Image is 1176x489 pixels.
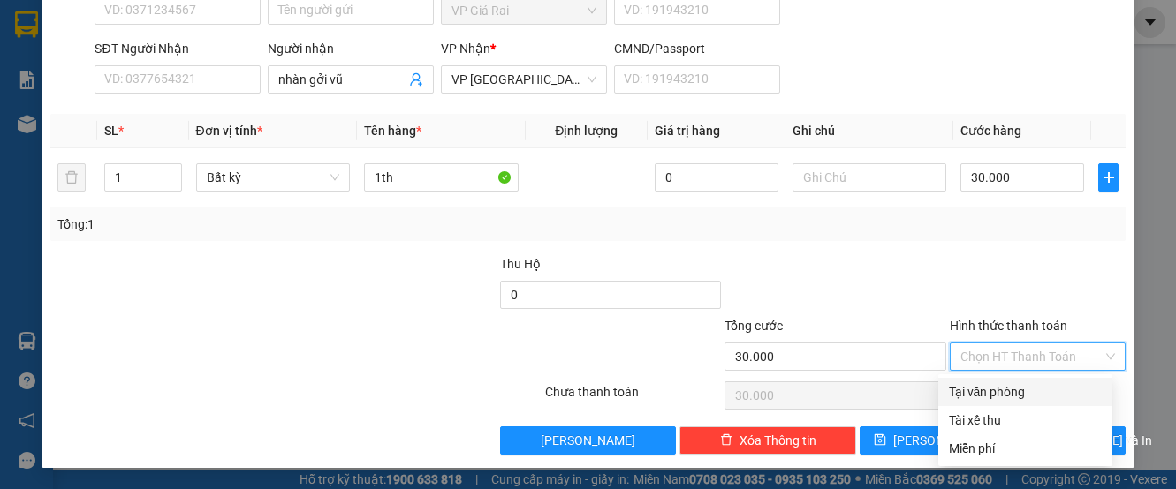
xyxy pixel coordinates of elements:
span: Thu Hộ [500,257,541,271]
span: Đơn vị tính [196,124,262,138]
span: Định lượng [555,124,618,138]
div: Miễn phí [949,439,1102,458]
span: save [874,433,886,448]
button: [PERSON_NAME] [500,426,677,455]
span: VP Sài Gòn [451,66,596,93]
span: [PERSON_NAME] [541,431,635,450]
button: deleteXóa Thông tin [679,426,856,455]
span: user-add [409,72,423,87]
span: [PERSON_NAME] [893,431,988,450]
th: Ghi chú [785,114,953,148]
span: Tên hàng [364,124,421,138]
span: VP Nhận [441,41,490,56]
button: plus [1098,163,1119,192]
div: Người nhận [268,39,434,58]
button: save[PERSON_NAME] [860,426,991,455]
button: delete [57,163,86,192]
input: VD: Bàn, Ghế [364,163,518,192]
div: Tại văn phòng [949,382,1102,402]
span: Giá trị hàng [655,124,720,138]
input: Ghi Chú [793,163,946,192]
span: Bất kỳ [207,164,339,191]
span: Tổng cước [725,319,783,333]
div: SĐT Người Nhận [95,39,261,58]
span: delete [720,433,732,448]
button: printer[PERSON_NAME] và In [995,426,1127,455]
div: Tổng: 1 [57,214,456,234]
input: 0 [655,163,778,192]
div: CMND/Passport [614,39,780,58]
span: Cước hàng [960,124,1021,138]
label: Hình thức thanh toán [950,319,1067,333]
div: Chưa thanh toán [543,382,724,413]
span: Xóa Thông tin [740,431,816,450]
span: plus [1099,170,1118,184]
div: Tài xế thu [949,410,1102,430]
span: SL [104,124,118,138]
